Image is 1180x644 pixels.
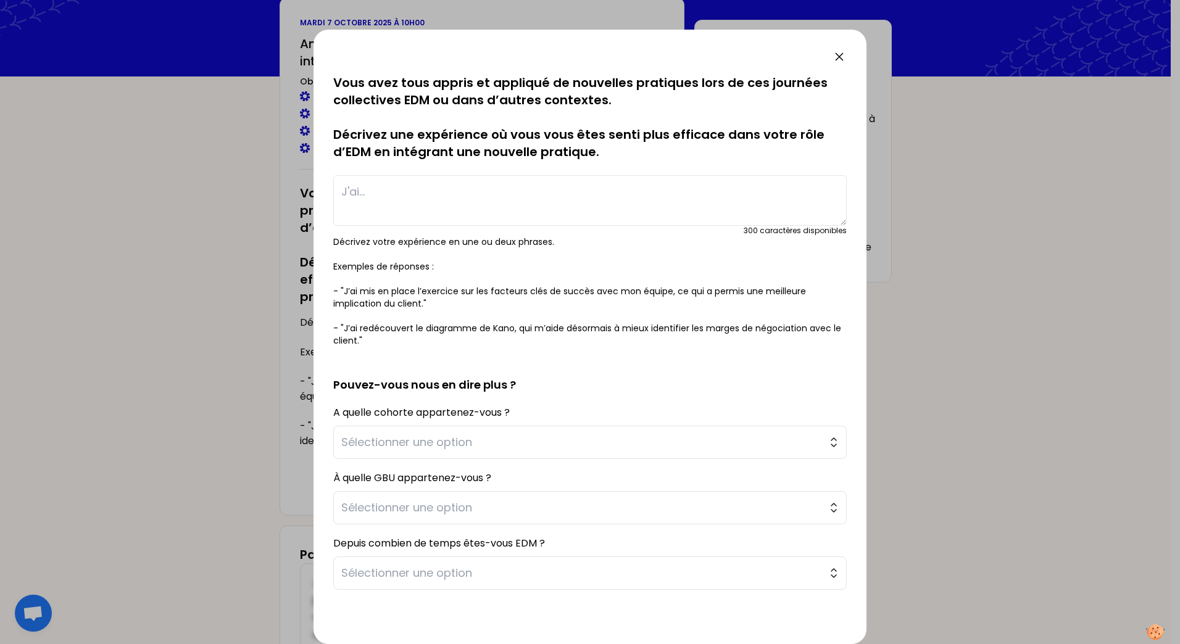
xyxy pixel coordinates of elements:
label: Depuis combien de temps êtes-vous EDM ? [333,536,545,550]
div: 300 caractères disponibles [744,226,847,236]
span: Sélectionner une option [341,564,821,582]
span: Sélectionner une option [341,434,821,451]
button: Sélectionner une option [333,426,847,459]
h2: Pouvez-vous nous en dire plus ? [333,357,847,394]
button: Sélectionner une option [333,556,847,590]
span: Sélectionner une option [341,499,821,516]
label: A quelle cohorte appartenez-vous ? [333,405,510,419]
p: Décrivez votre expérience en une ou deux phrases. Exemples de réponses : - "J’ai mis en place l’e... [333,236,847,347]
button: Sélectionner une option [333,491,847,524]
label: À quelle GBU appartenez-vous ? [333,471,491,485]
p: Vous avez tous appris et appliqué de nouvelles pratiques lors de ces journées collectives EDM ou ... [333,74,847,160]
